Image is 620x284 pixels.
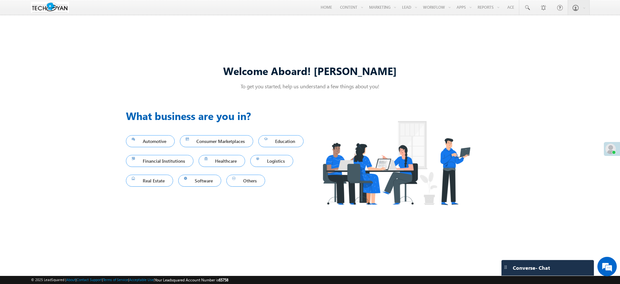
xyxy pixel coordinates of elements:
[513,265,550,271] span: Converse - Chat
[66,278,76,282] a: About
[129,278,154,282] a: Acceptable Use
[310,108,482,218] img: Industry.png
[132,157,188,165] span: Financial Institutions
[219,278,228,282] span: 65758
[256,157,287,165] span: Logistics
[132,176,167,185] span: Real Estate
[103,278,128,282] a: Terms of Service
[77,278,102,282] a: Contact Support
[155,278,228,282] span: Your Leadsquared Account Number is
[204,157,240,165] span: Healthcare
[186,137,248,146] span: Consumer Marketplaces
[126,64,494,78] div: Welcome Aboard! [PERSON_NAME]
[126,83,494,90] p: To get you started, help us understand a few things about you!
[264,137,298,146] span: Education
[232,176,259,185] span: Others
[126,108,310,124] h3: What business are you in?
[184,176,216,185] span: Software
[31,277,228,283] span: © 2025 LeadSquared | | | | |
[132,137,169,146] span: Automotive
[503,265,508,270] img: carter-drag
[31,2,69,13] img: Custom Logo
